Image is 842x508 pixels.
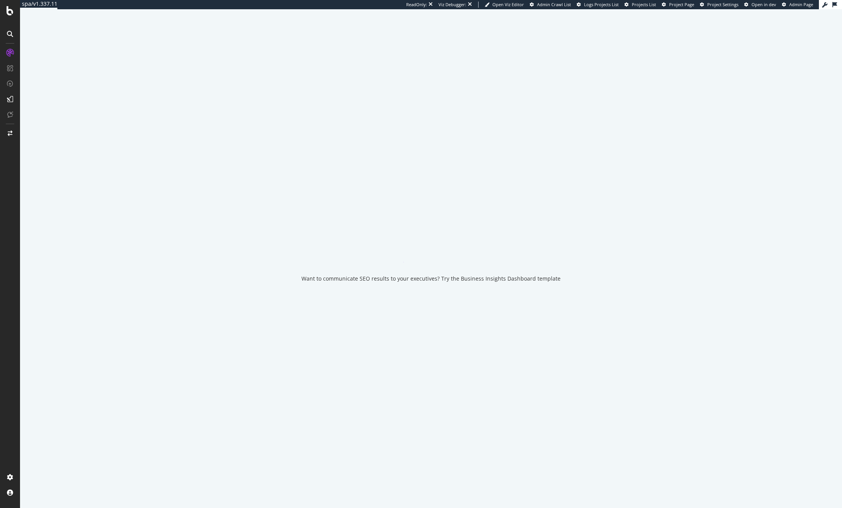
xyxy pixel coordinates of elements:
a: Admin Crawl List [530,2,571,8]
span: Project Settings [707,2,738,7]
a: Open in dev [744,2,776,8]
a: Open Viz Editor [485,2,524,8]
a: Logs Projects List [577,2,619,8]
span: Open Viz Editor [492,2,524,7]
div: Viz Debugger: [439,2,466,8]
a: Project Settings [700,2,738,8]
a: Projects List [624,2,656,8]
div: ReadOnly: [406,2,427,8]
span: Logs Projects List [584,2,619,7]
span: Projects List [632,2,656,7]
a: Project Page [662,2,694,8]
div: animation [403,235,459,262]
a: Admin Page [782,2,813,8]
span: Admin Crawl List [537,2,571,7]
span: Open in dev [752,2,776,7]
div: Want to communicate SEO results to your executives? Try the Business Insights Dashboard template [301,275,561,283]
span: Project Page [669,2,694,7]
span: Admin Page [789,2,813,7]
